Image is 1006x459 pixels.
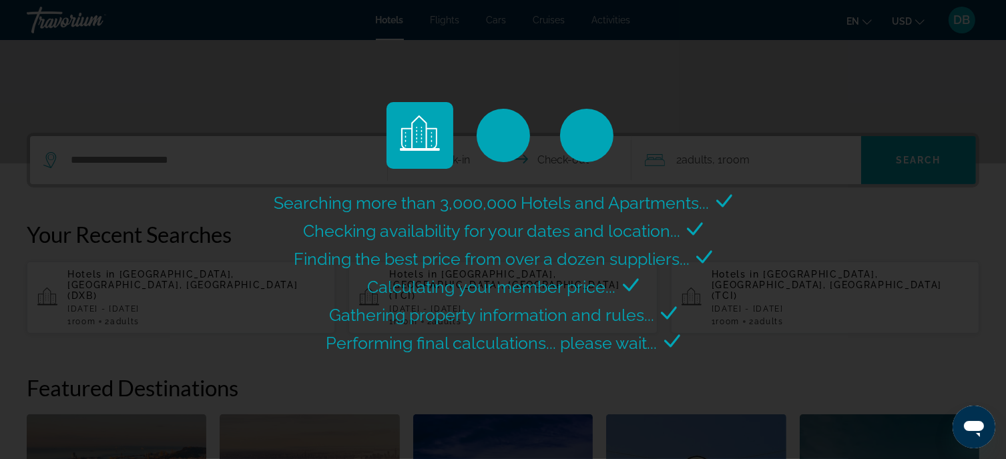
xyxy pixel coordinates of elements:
[326,333,658,353] span: Performing final calculations... please wait...
[329,305,654,325] span: Gathering property information and rules...
[274,193,710,213] span: Searching more than 3,000,000 Hotels and Apartments...
[953,406,995,448] iframe: Кнопка запуска окна обмена сообщениями
[303,221,680,241] span: Checking availability for your dates and location...
[368,277,616,297] span: Calculating your member price...
[294,249,690,269] span: Finding the best price from over a dozen suppliers...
